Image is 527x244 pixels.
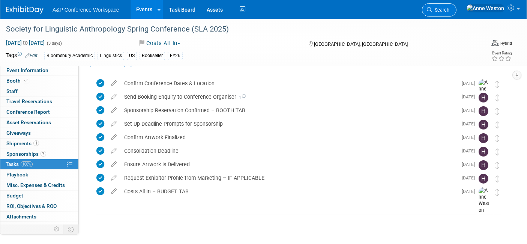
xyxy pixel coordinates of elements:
[140,52,165,60] div: Bookseller
[5,224,17,230] span: more
[495,108,499,115] i: Move task
[120,104,457,117] div: Sponsorship Reservation Confirmed – BOOTH TAB
[495,121,499,128] i: Move task
[6,140,39,146] span: Shipments
[495,175,499,182] i: Move task
[495,189,499,196] i: Move task
[3,23,469,36] div: Society for Linguistic Anthropology Spring Conference (SLA 2025)
[0,65,78,75] a: Event Information
[0,96,78,107] a: Travel Reservations
[495,162,499,169] i: Move task
[462,148,479,154] span: [DATE]
[0,159,78,169] a: Tasks100%
[0,139,78,149] a: Shipments1
[479,133,488,143] img: Hannah Siegel
[6,182,65,188] span: Misc. Expenses & Credits
[0,149,78,159] a: Sponsorships2
[107,175,120,181] a: edit
[6,119,51,125] span: Asset Reservations
[6,51,38,60] td: Tags
[0,222,78,232] a: more
[120,145,457,157] div: Consolidation Deadline
[44,52,95,60] div: Bloomsbury Academic
[120,77,457,90] div: Confirm Conference Dates & Location
[479,120,488,130] img: Hannah Siegel
[432,7,449,13] span: Search
[479,106,488,116] img: Hannah Siegel
[6,78,29,84] span: Booth
[63,224,79,234] td: Toggle Event Tabs
[24,78,28,83] i: Booth reservation complete
[479,174,488,184] img: Hannah Siegel
[120,158,457,171] div: Ensure Artwork is Delivered
[6,161,33,167] span: Tasks
[0,128,78,138] a: Giveaways
[466,4,504,12] img: Anne Weston
[50,224,63,234] td: Personalize Event Tab Strip
[22,40,29,46] span: to
[0,180,78,190] a: Misc. Expenses & Credits
[6,39,45,46] span: [DATE] [DATE]
[491,51,512,55] div: Event Rating
[495,94,499,101] i: Move task
[462,189,479,194] span: [DATE]
[107,148,120,154] a: edit
[0,201,78,211] a: ROI, Objectives & ROO
[6,130,31,136] span: Giveaways
[107,107,120,114] a: edit
[479,147,488,157] img: Hannah Siegel
[0,117,78,128] a: Asset Reservations
[120,131,457,144] div: Confirm Artwork Finalized
[25,53,38,58] a: Edit
[6,193,23,199] span: Budget
[0,86,78,96] a: Staff
[21,161,33,167] span: 100%
[462,135,479,140] span: [DATE]
[462,121,479,127] span: [DATE]
[120,117,457,130] div: Set Up Deadline Prompts for Sponsorship
[120,172,457,184] div: Request Exhibitor Profile from Marketing – IF APPLICABLE
[500,41,512,46] div: Hybrid
[168,52,183,60] div: FY26
[6,151,46,157] span: Sponsorships
[479,187,490,214] img: Anne Weston
[6,67,48,73] span: Event Information
[437,39,512,50] div: Event Format
[107,188,120,195] a: edit
[422,3,456,17] a: Search
[6,6,44,14] img: ExhibitDay
[479,93,488,102] img: Hannah Siegel
[0,191,78,201] a: Budget
[41,151,46,157] span: 2
[107,134,120,141] a: edit
[462,175,479,181] span: [DATE]
[107,80,120,87] a: edit
[462,108,479,113] span: [DATE]
[495,148,499,155] i: Move task
[6,214,36,220] span: Attachments
[491,40,499,46] img: Format-Hybrid.png
[462,162,479,167] span: [DATE]
[479,160,488,170] img: Hannah Siegel
[0,212,78,222] a: Attachments
[491,39,512,47] div: Event Format
[0,107,78,117] a: Conference Report
[6,109,50,115] span: Conference Report
[127,52,137,60] div: US
[33,140,39,146] span: 1
[120,90,457,103] div: Send Booking Enquiry to Conference Organiser
[314,41,408,47] span: [GEOGRAPHIC_DATA], [GEOGRAPHIC_DATA]
[462,94,479,99] span: [DATE]
[6,203,57,209] span: ROI, Objectives & ROO
[495,81,499,88] i: Move task
[107,120,120,127] a: edit
[6,98,52,104] span: Travel Reservations
[53,7,119,13] span: A&P Conference Workspace
[479,79,490,106] img: Anne Weston
[495,135,499,142] i: Move task
[6,172,28,178] span: Playbook
[135,39,183,47] button: Costs All In
[46,41,62,46] span: (3 days)
[6,88,18,94] span: Staff
[98,52,124,60] div: Linguistics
